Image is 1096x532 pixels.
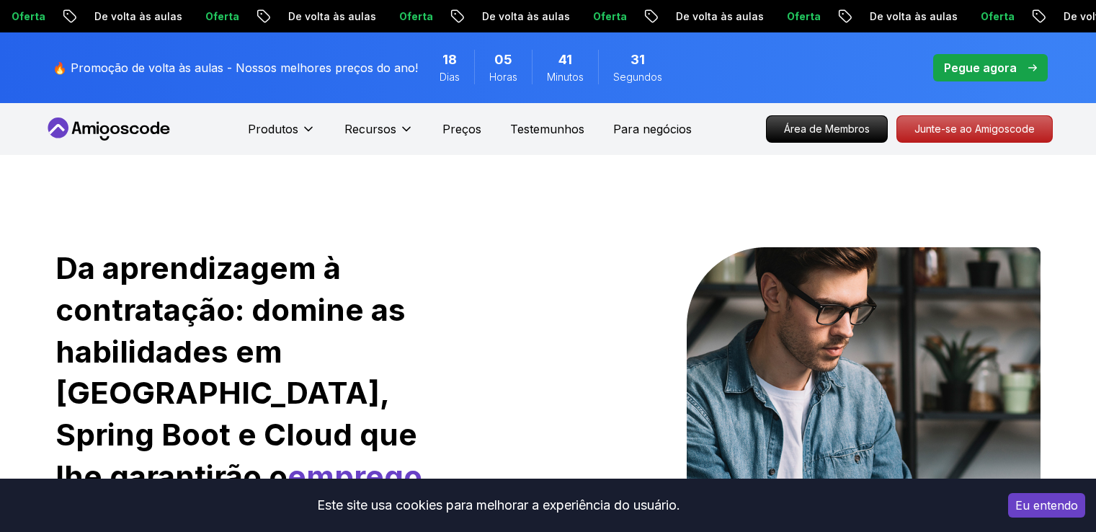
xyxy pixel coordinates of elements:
font: Área de Membros [784,123,870,135]
font: Preços [442,122,481,136]
font: Minutos [547,71,584,83]
a: Testemunhos [510,120,584,138]
a: Para negócios [613,120,692,138]
a: Área de Membros [766,115,888,143]
button: Recursos [344,120,414,149]
font: Horas [489,71,517,83]
button: Produtos [248,120,316,149]
font: De volta às aulas [288,10,375,22]
font: Oferta [398,10,432,22]
font: emprego [288,458,422,495]
font: Para negócios [613,122,692,136]
font: Oferta [11,10,45,22]
font: De volta às aulas [675,10,763,22]
font: Dias [440,71,460,83]
font: 🔥 Promoção de volta às aulas - Nossos melhores preços do ano! [53,61,418,75]
font: Eu entendo [1015,498,1078,513]
font: Oferta [592,10,626,22]
font: Este site usa cookies para melhorar a experiência do usuário. [317,497,680,513]
button: Aceitar cookies [1008,493,1085,518]
font: De volta às aulas [94,10,182,22]
span: 41 minutos [558,50,572,70]
font: De volta às aulas [869,10,957,22]
font: Da aprendizagem à contratação: domine as habilidades em [GEOGRAPHIC_DATA], Spring Boot e Cloud qu... [55,249,417,495]
font: Segundos [613,71,662,83]
a: Junte-se ao Amigoscode [896,115,1053,143]
font: Junte-se ao Amigoscode [914,123,1035,135]
span: 31 segundos [631,50,645,70]
font: Recursos [344,122,396,136]
font: Pegue agora [944,61,1017,75]
font: 18 [442,52,457,67]
span: 18 dias [442,50,457,70]
font: De volta às aulas [481,10,569,22]
font: Produtos [248,122,298,136]
font: Oferta [980,10,1014,22]
span: 5 horas [494,50,512,70]
font: Oferta [205,10,239,22]
a: Preços [442,120,481,138]
font: Oferta [786,10,820,22]
font: 41 [558,52,572,67]
font: 05 [494,52,512,67]
font: Testemunhos [510,122,584,136]
font: 31 [631,52,645,67]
